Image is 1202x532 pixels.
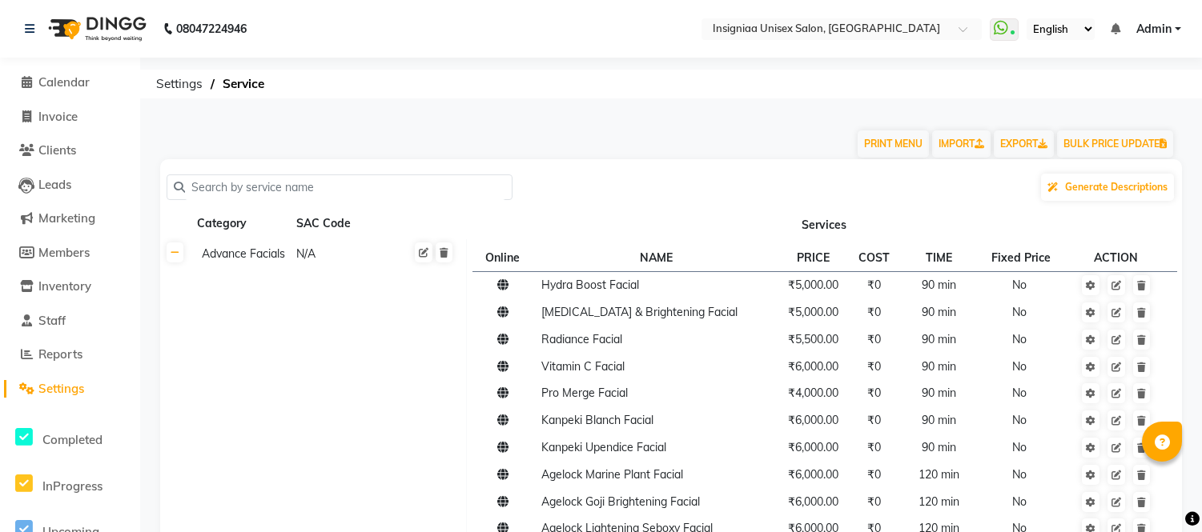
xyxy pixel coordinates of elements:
span: No [1012,386,1027,400]
span: ₹6,000.00 [788,467,838,482]
span: ₹0 [867,278,881,292]
span: Agelock Goji Brightening Facial [541,494,700,509]
span: No [1012,440,1027,454]
span: 90 min [922,386,956,400]
span: ₹6,000.00 [788,359,838,374]
span: ₹0 [867,332,881,346]
span: 90 min [922,359,956,374]
span: Reports [38,346,82,362]
span: Calendar [38,74,90,90]
div: Category [195,214,288,234]
span: ₹6,000.00 [788,440,838,454]
th: ACTION [1067,244,1164,271]
span: ₹0 [867,305,881,319]
span: ₹6,000.00 [788,494,838,509]
span: No [1012,359,1027,374]
div: SAC Code [295,214,388,234]
span: ₹0 [867,359,881,374]
span: 90 min [922,332,956,346]
span: No [1012,413,1027,427]
span: ₹0 [867,494,881,509]
div: N/A [295,244,388,264]
th: COST [849,244,898,271]
a: Calendar [4,74,136,92]
span: ₹0 [867,413,881,427]
span: [MEDICAL_DATA] & Brightening Facial [541,305,738,319]
th: Online [472,244,537,271]
th: NAME [537,244,777,271]
span: No [1012,467,1027,482]
input: Search by service name [185,175,505,200]
a: Invoice [4,108,136,126]
button: PRINT MENU [858,130,929,158]
a: Members [4,244,136,262]
span: Admin [1136,21,1172,38]
span: Settings [38,381,84,396]
span: 90 min [922,413,956,427]
a: Leads [4,176,136,194]
span: ₹0 [867,386,881,400]
span: Generate Descriptions [1065,181,1168,193]
span: ₹5,000.00 [788,278,838,292]
span: Hydra Boost Facial [541,278,639,292]
span: Members [38,245,90,260]
span: No [1012,305,1027,319]
iframe: chat widget [1135,468,1186,516]
span: Clients [38,142,76,158]
a: IMPORT [932,130,991,158]
span: Settings [148,70,211,98]
div: Advance Facials [195,244,288,264]
span: Radiance Facial [541,332,622,346]
span: Leads [38,177,71,192]
span: Invoice [38,109,78,124]
span: ₹5,500.00 [788,332,838,346]
span: 90 min [922,305,956,319]
span: Agelock Marine Plant Facial [541,467,683,482]
span: 90 min [922,278,956,292]
img: logo [41,6,151,51]
span: No [1012,494,1027,509]
a: Settings [4,380,136,398]
th: Fixed Price [979,244,1067,271]
span: Vitamin C Facial [541,359,625,374]
b: 08047224946 [176,6,247,51]
span: Service [215,70,272,98]
th: TIME [898,244,979,271]
button: BULK PRICE UPDATE [1057,130,1173,158]
span: 120 min [919,467,959,482]
span: Kanpeki Upendice Facial [541,440,666,454]
a: Clients [4,142,136,160]
span: ₹6,000.00 [788,413,838,427]
a: Marketing [4,210,136,228]
span: No [1012,332,1027,346]
span: Kanpeki Blanch Facial [541,413,653,427]
button: Generate Descriptions [1041,174,1174,201]
th: PRICE [777,244,850,271]
span: Inventory [38,278,91,294]
a: Reports [4,346,136,364]
span: ₹5,000.00 [788,305,838,319]
span: ₹4,000.00 [788,386,838,400]
span: No [1012,278,1027,292]
span: Completed [42,432,103,447]
span: Pro Merge Facial [541,386,628,400]
span: Marketing [38,210,95,226]
a: Staff [4,312,136,330]
span: ₹0 [867,440,881,454]
span: 90 min [922,440,956,454]
span: ₹0 [867,467,881,482]
span: 120 min [919,494,959,509]
a: Inventory [4,278,136,296]
span: Staff [38,313,66,328]
span: InProgress [42,478,103,494]
th: Services [467,209,1182,239]
a: EXPORT [994,130,1054,158]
